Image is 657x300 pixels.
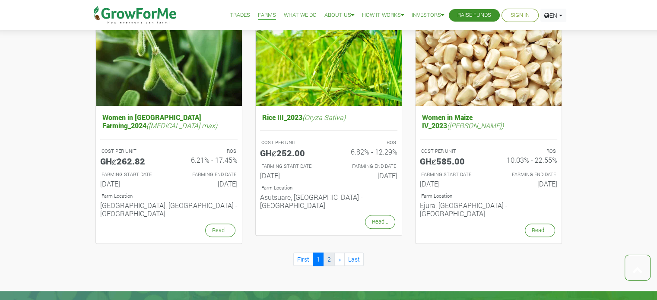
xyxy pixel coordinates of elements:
a: What We Do [284,11,317,20]
p: ROS [496,148,556,155]
h6: [DATE] [495,180,557,188]
img: growforme image [416,8,562,106]
p: Location of Farm [261,184,396,192]
h6: [DATE] [175,180,238,188]
i: ([PERSON_NAME]) [447,121,504,130]
h6: Ejura, [GEOGRAPHIC_DATA] - [GEOGRAPHIC_DATA] [420,201,557,218]
p: Location of Farm [102,193,236,200]
p: FARMING END DATE [177,171,236,178]
p: COST PER UNIT [421,148,481,155]
h6: [DATE] [335,171,397,180]
nav: Page Navigation [95,253,562,266]
a: Raise Funds [457,11,491,20]
a: Trades [230,11,250,20]
h5: Women in [GEOGRAPHIC_DATA] Farming_2024 [100,111,238,132]
p: FARMING START DATE [261,163,321,170]
img: growforme image [256,8,402,106]
h6: 10.03% - 22.55% [495,156,557,164]
p: FARMING END DATE [496,171,556,178]
a: Last [344,253,364,266]
i: ([MEDICAL_DATA] max) [146,121,217,130]
a: Farms [258,11,276,20]
h6: 6.82% - 12.29% [335,148,397,156]
p: ROS [177,148,236,155]
h6: [DATE] [100,180,162,188]
h5: GHȼ585.00 [420,156,482,166]
a: Investors [412,11,444,20]
h6: [DATE] [260,171,322,180]
p: FARMING END DATE [336,163,396,170]
span: » [338,255,341,263]
h5: GHȼ252.00 [260,148,322,158]
p: Location of Farm [421,193,556,200]
h5: Women in Maize IV_2023 [420,111,557,132]
h6: Asutsuare, [GEOGRAPHIC_DATA] - [GEOGRAPHIC_DATA] [260,193,397,209]
a: 2 [324,253,335,266]
h6: 6.21% - 17.45% [175,156,238,164]
h6: [GEOGRAPHIC_DATA], [GEOGRAPHIC_DATA] - [GEOGRAPHIC_DATA] [100,201,238,218]
p: FARMING START DATE [421,171,481,178]
a: Read... [525,224,555,237]
a: First [293,253,313,266]
img: growforme image [96,8,242,106]
p: FARMING START DATE [102,171,161,178]
a: Sign In [511,11,530,20]
a: How it Works [362,11,404,20]
h6: [DATE] [420,180,482,188]
p: ROS [336,139,396,146]
a: Read... [365,215,395,228]
a: 1 [313,253,324,266]
a: About Us [324,11,354,20]
h5: Rice III_2023 [260,111,397,123]
p: COST PER UNIT [261,139,321,146]
i: (Oryza Sativa) [302,113,346,122]
h5: GHȼ262.82 [100,156,162,166]
a: EN [540,9,566,22]
a: Read... [205,224,235,237]
p: COST PER UNIT [102,148,161,155]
